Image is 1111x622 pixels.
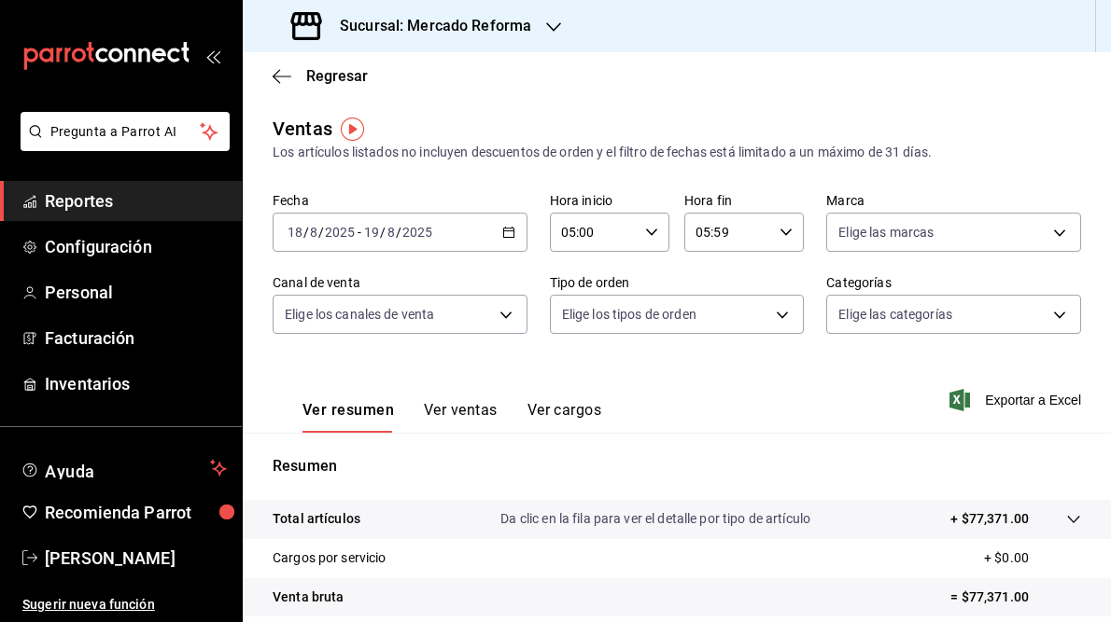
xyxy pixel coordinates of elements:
label: Marca [826,194,1081,207]
input: -- [387,225,396,240]
span: / [318,225,324,240]
button: Pregunta a Parrot AI [21,112,230,151]
label: Canal de venta [273,276,527,289]
h3: Sucursal: Mercado Reforma [325,15,531,37]
button: Ver cargos [527,401,602,433]
div: Los artículos listados no incluyen descuentos de orden y el filtro de fechas está limitado a un m... [273,143,1081,162]
span: Personal [45,280,227,305]
span: Ayuda [45,457,203,479]
button: Ver ventas [424,401,498,433]
p: + $77,371.00 [950,509,1029,529]
div: Ventas [273,115,332,143]
span: Reportes [45,188,227,214]
span: Elige los canales de venta [285,305,434,324]
button: open_drawer_menu [205,48,220,63]
span: Inventarios [45,371,227,396]
div: navigation tabs [302,401,601,433]
p: + $0.00 [984,548,1081,568]
p: Resumen [273,455,1081,477]
p: = $77,371.00 [950,587,1081,607]
span: Pregunta a Parrot AI [50,122,201,142]
input: ---- [401,225,433,240]
label: Hora inicio [550,194,669,207]
a: Pregunta a Parrot AI [13,135,230,155]
span: Configuración [45,234,227,259]
button: Ver resumen [302,401,394,433]
input: ---- [324,225,356,240]
span: Recomienda Parrot [45,500,227,525]
p: Venta bruta [273,587,344,607]
label: Tipo de orden [550,276,805,289]
input: -- [309,225,318,240]
span: / [380,225,386,240]
span: Elige los tipos de orden [562,305,696,324]
label: Categorías [826,276,1081,289]
input: -- [287,225,303,240]
span: / [303,225,309,240]
button: Regresar [273,67,368,85]
span: / [396,225,401,240]
span: Regresar [306,67,368,85]
p: Total artículos [273,509,360,529]
span: Facturación [45,325,227,351]
span: Sugerir nueva función [22,595,227,615]
span: - [358,225,361,240]
label: Fecha [273,194,527,207]
img: Tooltip marker [341,117,364,141]
label: Hora fin [684,194,804,207]
button: Exportar a Excel [953,389,1081,411]
span: [PERSON_NAME] [45,546,227,571]
p: Da clic en la fila para ver el detalle por tipo de artículo [500,509,810,529]
input: -- [363,225,380,240]
p: Cargos por servicio [273,548,387,568]
span: Elige las marcas [838,223,934,242]
span: Elige las categorías [838,305,952,324]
